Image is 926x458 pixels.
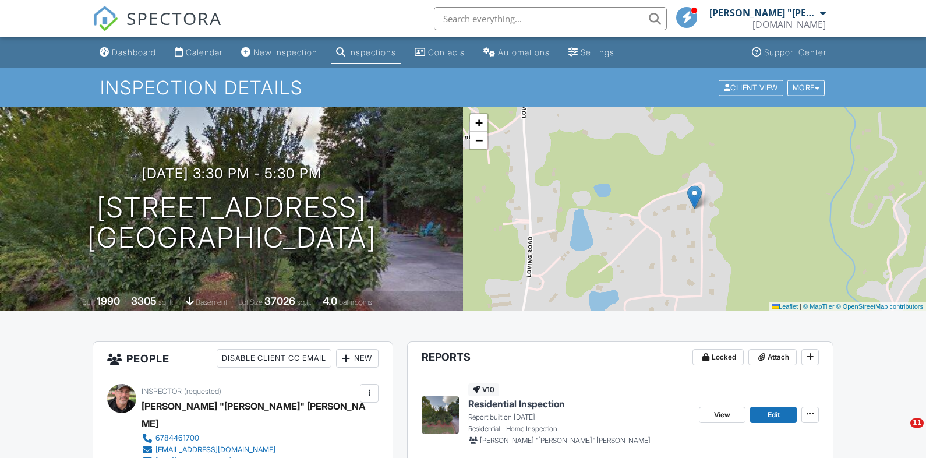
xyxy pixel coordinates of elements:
[772,303,798,310] a: Leaflet
[142,387,182,396] span: Inspector
[158,298,175,306] span: sq. ft.
[564,42,619,64] a: Settings
[142,397,366,432] div: [PERSON_NAME] "[PERSON_NAME]" [PERSON_NAME]
[910,418,924,428] span: 11
[470,114,487,132] a: Zoom in
[93,16,222,40] a: SPECTORA
[155,434,199,443] div: 6784461700
[475,133,483,147] span: −
[170,42,227,64] a: Calendar
[836,303,923,310] a: © OpenStreetMap contributors
[253,47,317,57] div: New Inspection
[196,298,227,306] span: basement
[348,47,396,57] div: Inspections
[155,445,275,455] div: [EMAIL_ADDRESS][DOMAIN_NAME]
[142,432,357,444] a: 6784461700
[752,19,826,30] div: GeorgiaHomePros.com
[339,298,372,306] span: bathrooms
[82,298,95,306] span: Built
[97,295,120,307] div: 1990
[470,132,487,149] a: Zoom out
[142,165,321,181] h3: [DATE] 3:30 pm - 5:30 pm
[126,6,222,30] span: SPECTORA
[475,115,483,130] span: +
[87,192,376,254] h1: [STREET_ADDRESS] [GEOGRAPHIC_DATA]
[95,42,161,64] a: Dashboard
[93,6,118,31] img: The Best Home Inspection Software - Spectora
[709,7,817,19] div: [PERSON_NAME] "[PERSON_NAME]" [PERSON_NAME]
[787,80,825,96] div: More
[297,298,312,306] span: sq.ft.
[764,47,826,57] div: Support Center
[718,83,786,91] a: Client View
[100,77,826,98] h1: Inspection Details
[184,387,221,396] span: (requested)
[410,42,469,64] a: Contacts
[498,47,550,57] div: Automations
[131,295,157,307] div: 3305
[238,298,263,306] span: Lot Size
[747,42,831,64] a: Support Center
[323,295,337,307] div: 4.0
[336,349,379,368] div: New
[434,7,667,30] input: Search everything...
[93,342,393,375] h3: People
[264,295,295,307] div: 37026
[581,47,614,57] div: Settings
[217,349,331,368] div: Disable Client CC Email
[886,418,914,446] iframe: Intercom live chat
[803,303,835,310] a: © MapTiler
[331,42,401,64] a: Inspections
[112,47,156,57] div: Dashboard
[186,47,222,57] div: Calendar
[142,444,357,456] a: [EMAIL_ADDRESS][DOMAIN_NAME]
[800,303,801,310] span: |
[687,185,702,209] img: Marker
[719,80,783,96] div: Client View
[236,42,322,64] a: New Inspection
[428,47,465,57] div: Contacts
[479,42,554,64] a: Automations (Basic)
